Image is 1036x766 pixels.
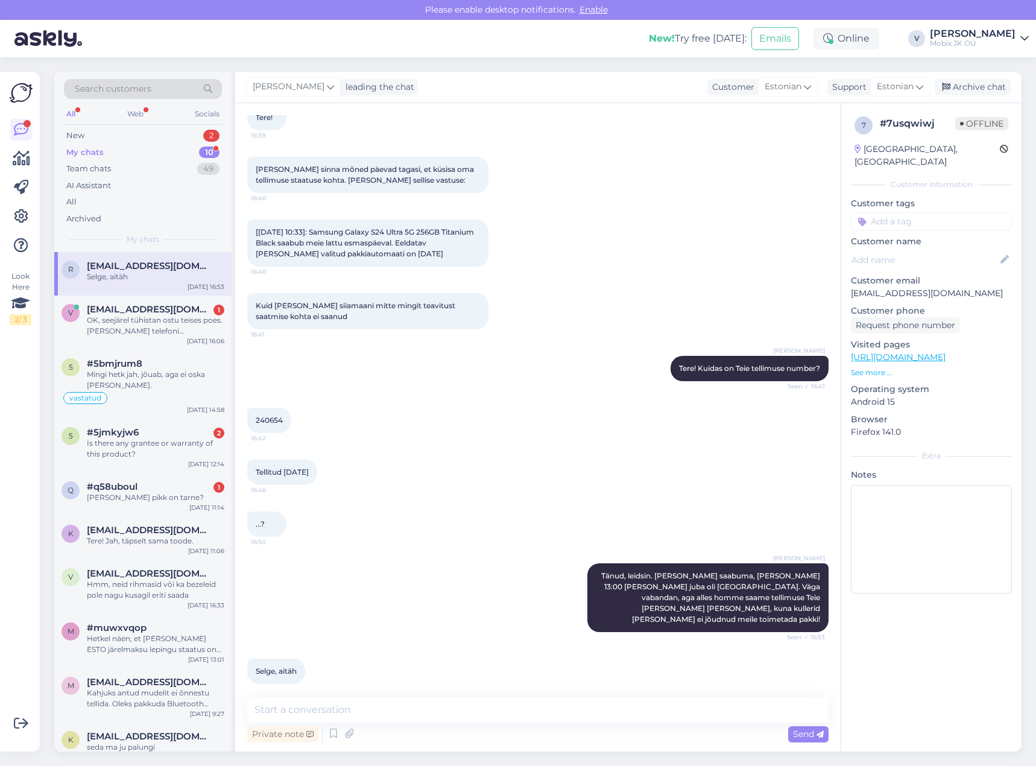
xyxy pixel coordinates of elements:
div: Tere! Jah, täpselt sama toode. [87,536,224,546]
div: 2 [203,130,220,142]
span: v [68,572,73,581]
span: [PERSON_NAME] sinna mõned päevad tagasi, et küsisa oma tellimuse staatuse kohta. [PERSON_NAME] se... [256,165,476,185]
a: [PERSON_NAME]Mobix JK OÜ [930,29,1029,48]
span: [PERSON_NAME] [773,554,825,563]
span: vastatud [69,394,101,402]
p: Operating system [851,383,1012,396]
span: 16:40 [251,267,296,276]
div: My chats [66,147,104,159]
div: Archived [66,213,101,225]
button: Emails [751,27,799,50]
span: Kuid [PERSON_NAME] siiamaani mitte mingit teavitust saatmise kohta ei saanud [256,301,457,321]
div: [PERSON_NAME] [930,29,1015,39]
div: 1 [213,482,224,493]
span: Offline [955,117,1008,130]
input: Add name [851,253,998,267]
div: New [66,130,84,142]
span: v [68,308,73,317]
div: Selge, aitäh [87,271,224,282]
span: #5bmjrum8 [87,358,142,369]
div: [DATE] 16:53 [188,282,224,291]
span: ...? [256,519,265,528]
b: New! [649,33,675,44]
div: 2 / 3 [10,314,31,325]
span: 5 [69,362,73,372]
span: 240654 [256,416,283,425]
div: Mobix JK OÜ [930,39,1015,48]
div: Is there any grantee or warranty of this product? [87,438,224,460]
span: 7 [862,121,866,130]
div: Online [813,28,879,49]
span: My chats [127,234,159,245]
span: Tere! [256,113,273,122]
span: kairi.rebane1@gmail.com [87,525,212,536]
div: Team chats [66,163,111,175]
span: Search customers [75,83,151,95]
span: #q58uboul [87,481,137,492]
span: valter.soorsk@gmail.com [87,304,212,315]
div: OK, seejärel tühistan ostu teises poes. [PERSON_NAME] telefoni [PERSON_NAME], siis millal ma sell... [87,315,224,337]
div: [DATE] 14:58 [187,405,224,414]
div: Web [125,106,146,122]
span: 16:39 [251,131,296,140]
div: Extra [851,451,1012,461]
span: 16:54 [251,685,296,694]
p: Customer name [851,235,1012,248]
span: q [68,486,74,495]
div: seda ma ju palungi [87,742,224,753]
div: 49 [197,163,220,175]
div: 2 [213,428,224,438]
span: Estonian [765,80,801,93]
span: Enable [576,4,611,15]
p: Customer email [851,274,1012,287]
div: 10 [199,147,220,159]
span: [PERSON_NAME] [773,346,825,355]
div: [DATE] 11:14 [189,503,224,512]
div: [DATE] 9:27 [190,709,224,718]
span: [PERSON_NAME] [253,80,324,93]
div: Request phone number [851,317,960,334]
p: Visited pages [851,338,1012,351]
span: Tere! Kuidas on Teie tellimuse number? [679,364,820,373]
div: [PERSON_NAME] pikk on tarne? [87,492,224,503]
div: Mingi hetk jah, jõuab, aga ei oska [PERSON_NAME]. [87,369,224,391]
span: k [68,735,74,744]
span: Seen ✓ 16:53 [780,633,825,642]
div: # 7usqwiwj [880,116,955,131]
input: Add a tag [851,212,1012,230]
div: [DATE] 11:06 [188,546,224,556]
span: 16:42 [251,434,296,443]
span: Estonian [877,80,914,93]
span: Tellitud [DATE] [256,467,309,476]
img: Askly Logo [10,81,33,104]
span: Seen ✓ 16:41 [780,382,825,391]
p: Customer phone [851,305,1012,317]
div: Socials [192,106,222,122]
div: Archive chat [935,79,1011,95]
div: All [64,106,78,122]
span: Send [793,729,824,739]
p: Browser [851,413,1012,426]
div: [GEOGRAPHIC_DATA], [GEOGRAPHIC_DATA] [854,143,1000,168]
p: [EMAIL_ADDRESS][DOMAIN_NAME] [851,287,1012,300]
div: Hetkel näen, et [PERSON_NAME] ESTO järelmaksu lepingu staatus on "ootel". Palun võtke ühendust ES... [87,633,224,655]
span: kangrokarin@hot.ee [87,731,212,742]
div: All [66,196,77,208]
span: Selge, aitäh [256,666,297,676]
span: k [68,529,74,538]
span: #5jmkyjw6 [87,427,139,438]
span: 5 [69,431,73,440]
span: valdokivimagi@hotmail.com [87,568,212,579]
div: Customer information [851,179,1012,190]
div: Look Here [10,271,31,325]
p: Android 15 [851,396,1012,408]
p: Notes [851,469,1012,481]
div: [DATE] 12:14 [188,460,224,469]
div: 1 [213,305,224,315]
p: Customer tags [851,197,1012,210]
div: [DATE] 13:01 [188,655,224,664]
div: leading the chat [341,81,414,93]
div: Try free [DATE]: [649,31,747,46]
a: [URL][DOMAIN_NAME] [851,352,946,362]
span: 16:50 [251,537,296,546]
